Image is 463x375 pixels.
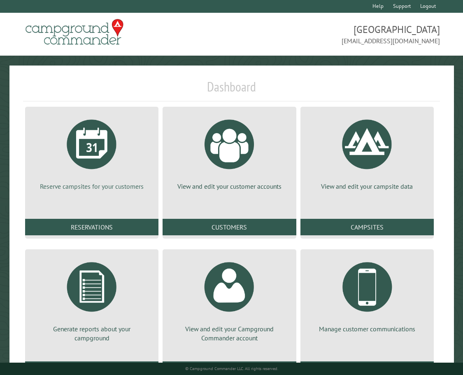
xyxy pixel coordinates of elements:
[35,256,149,343] a: Generate reports about your campground
[310,182,424,191] p: View and edit your campsite data
[172,182,286,191] p: View and edit your customer accounts
[172,324,286,343] p: View and edit your Campground Commander account
[310,324,424,333] p: Manage customer communications
[310,113,424,191] a: View and edit your campsite data
[310,256,424,333] a: Manage customer communications
[232,23,440,46] span: [GEOGRAPHIC_DATA] [EMAIL_ADDRESS][DOMAIN_NAME]
[300,219,434,235] a: Campsites
[172,256,286,343] a: View and edit your Campground Commander account
[185,366,278,371] small: © Campground Commander LLC. All rights reserved.
[35,113,149,191] a: Reserve campsites for your customers
[35,182,149,191] p: Reserve campsites for your customers
[35,324,149,343] p: Generate reports about your campground
[23,16,126,48] img: Campground Commander
[25,219,158,235] a: Reservations
[172,113,286,191] a: View and edit your customer accounts
[23,79,440,101] h1: Dashboard
[163,219,296,235] a: Customers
